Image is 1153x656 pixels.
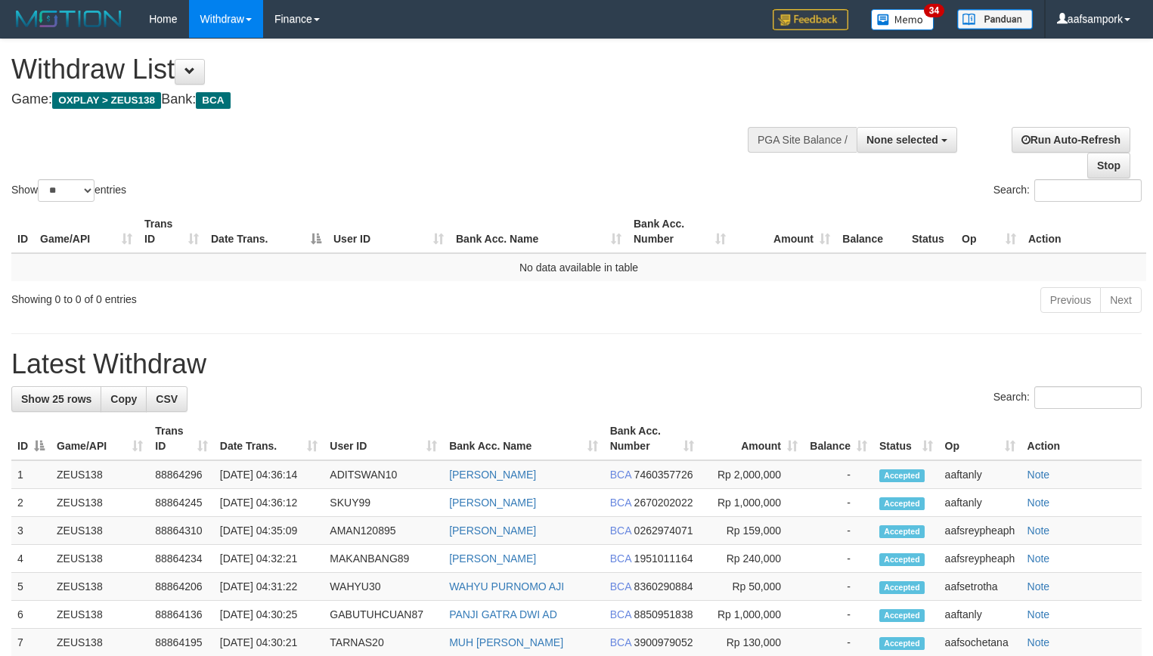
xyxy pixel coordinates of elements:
[11,417,51,460] th: ID: activate to sort column descending
[214,517,324,545] td: [DATE] 04:35:09
[804,417,873,460] th: Balance: activate to sort column ascending
[700,460,804,489] td: Rp 2,000,000
[634,608,693,620] span: Copy 8850951838 to clipboard
[748,127,857,153] div: PGA Site Balance /
[449,636,563,648] a: MUH [PERSON_NAME]
[214,545,324,573] td: [DATE] 04:32:21
[700,517,804,545] td: Rp 159,000
[804,573,873,601] td: -
[324,573,443,601] td: WAHYU30
[879,581,925,594] span: Accepted
[1100,287,1142,313] a: Next
[939,489,1021,517] td: aaftanly
[449,608,557,620] a: PANJI GATRA DWI AD
[1027,469,1050,481] a: Note
[214,489,324,517] td: [DATE] 04:36:12
[1012,127,1130,153] a: Run Auto-Refresh
[804,601,873,629] td: -
[11,386,101,412] a: Show 25 rows
[324,417,443,460] th: User ID: activate to sort column ascending
[610,524,631,537] span: BCA
[773,9,848,30] img: Feedback.jpg
[804,517,873,545] td: -
[11,517,51,545] td: 3
[866,134,938,146] span: None selected
[138,210,205,253] th: Trans ID: activate to sort column ascending
[450,210,628,253] th: Bank Acc. Name: activate to sort column ascending
[11,8,126,30] img: MOTION_logo.png
[879,637,925,650] span: Accepted
[836,210,906,253] th: Balance
[149,460,214,489] td: 88864296
[610,636,631,648] span: BCA
[52,92,161,109] span: OXPLAY > ZEUS138
[1027,497,1050,509] a: Note
[634,580,693,593] span: Copy 8360290884 to clipboard
[1027,636,1050,648] a: Note
[1034,386,1142,409] input: Search:
[449,497,536,509] a: [PERSON_NAME]
[804,460,873,489] td: -
[610,608,631,620] span: BCA
[957,9,1033,29] img: panduan.png
[700,545,804,573] td: Rp 240,000
[449,524,536,537] a: [PERSON_NAME]
[700,489,804,517] td: Rp 1,000,000
[205,210,327,253] th: Date Trans.: activate to sort column descending
[51,517,149,545] td: ZEUS138
[610,469,631,481] span: BCA
[327,210,450,253] th: User ID: activate to sort column ascending
[11,573,51,601] td: 5
[634,636,693,648] span: Copy 3900979052 to clipboard
[610,497,631,509] span: BCA
[214,601,324,629] td: [DATE] 04:30:25
[610,580,631,593] span: BCA
[871,9,934,30] img: Button%20Memo.svg
[51,489,149,517] td: ZEUS138
[149,573,214,601] td: 88864206
[11,92,754,107] h4: Game: Bank:
[11,460,51,489] td: 1
[51,601,149,629] td: ZEUS138
[149,417,214,460] th: Trans ID: activate to sort column ascending
[449,552,536,565] a: [PERSON_NAME]
[939,545,1021,573] td: aafsreypheaph
[993,179,1142,202] label: Search:
[628,210,732,253] th: Bank Acc. Number: activate to sort column ascending
[879,609,925,622] span: Accepted
[700,573,804,601] td: Rp 50,000
[214,460,324,489] td: [DATE] 04:36:14
[1040,287,1101,313] a: Previous
[1027,552,1050,565] a: Note
[879,525,925,538] span: Accepted
[1021,417,1142,460] th: Action
[11,179,126,202] label: Show entries
[11,54,754,85] h1: Withdraw List
[11,601,51,629] td: 6
[939,417,1021,460] th: Op: activate to sort column ascending
[51,573,149,601] td: ZEUS138
[214,417,324,460] th: Date Trans.: activate to sort column ascending
[1022,210,1146,253] th: Action
[324,601,443,629] td: GABUTUHCUAN87
[732,210,836,253] th: Amount: activate to sort column ascending
[149,489,214,517] td: 88864245
[146,386,188,412] a: CSV
[101,386,147,412] a: Copy
[634,524,693,537] span: Copy 0262974071 to clipboard
[906,210,956,253] th: Status
[149,545,214,573] td: 88864234
[11,489,51,517] td: 2
[1027,580,1050,593] a: Note
[879,469,925,482] span: Accepted
[1034,179,1142,202] input: Search:
[443,417,604,460] th: Bank Acc. Name: activate to sort column ascending
[34,210,138,253] th: Game/API: activate to sort column ascending
[939,573,1021,601] td: aafsetrotha
[214,573,324,601] td: [DATE] 04:31:22
[324,489,443,517] td: SKUY99
[149,601,214,629] td: 88864136
[21,393,91,405] span: Show 25 rows
[634,469,693,481] span: Copy 7460357726 to clipboard
[700,601,804,629] td: Rp 1,000,000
